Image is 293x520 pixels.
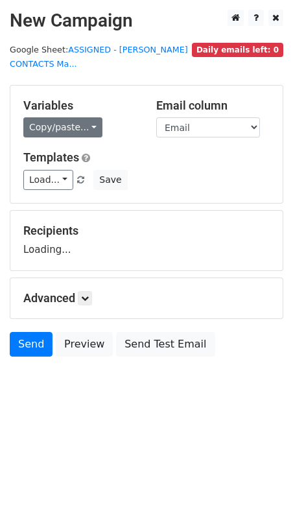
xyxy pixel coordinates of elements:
a: Send Test Email [116,332,215,357]
div: Loading... [23,224,270,257]
a: Daily emails left: 0 [192,45,283,54]
button: Save [93,170,127,190]
a: Copy/paste... [23,117,102,137]
a: Preview [56,332,113,357]
h5: Recipients [23,224,270,238]
h5: Advanced [23,291,270,305]
a: Load... [23,170,73,190]
h5: Variables [23,99,137,113]
h5: Email column [156,99,270,113]
span: Daily emails left: 0 [192,43,283,57]
h2: New Campaign [10,10,283,32]
a: ASSIGNED - [PERSON_NAME] CONTACTS Ma... [10,45,188,69]
a: Send [10,332,53,357]
small: Google Sheet: [10,45,188,69]
a: Templates [23,150,79,164]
